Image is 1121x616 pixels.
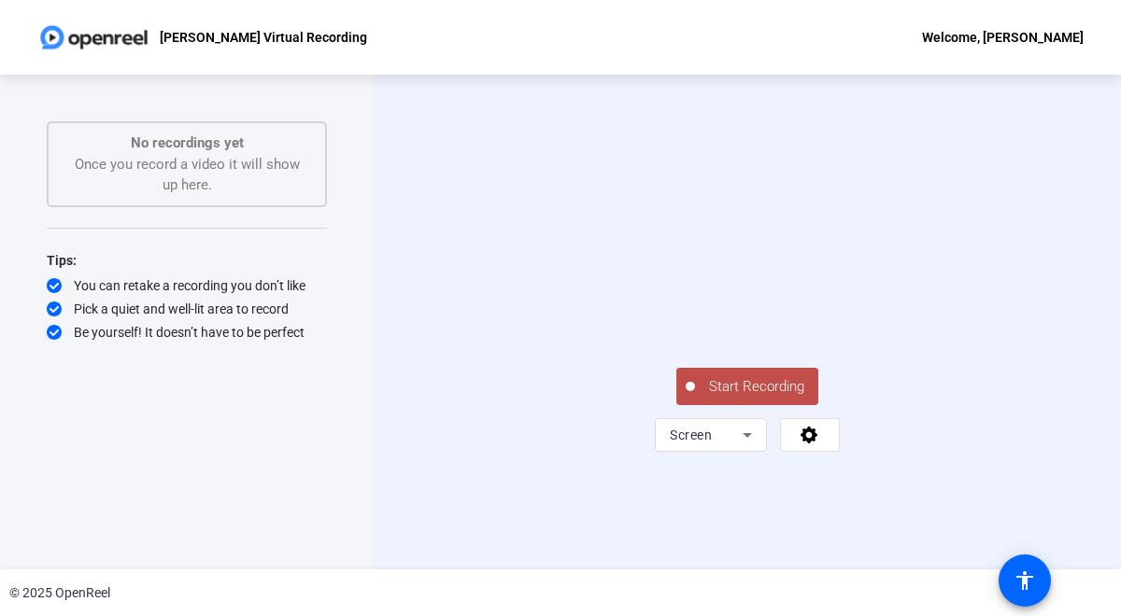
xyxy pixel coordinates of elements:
div: You can retake a recording you don’t like [47,276,327,295]
button: Start Recording [676,368,818,405]
div: Be yourself! It doesn’t have to be perfect [47,323,327,342]
mat-icon: accessibility [1014,569,1036,592]
span: Screen [670,427,712,442]
p: No recordings yet [67,133,306,154]
p: [PERSON_NAME] Virtual Recording [160,26,367,49]
img: OpenReel logo [37,19,150,56]
div: Pick a quiet and well-lit area to record [47,300,327,318]
span: Start Recording [695,376,818,398]
div: Once you record a video it will show up here. [67,133,306,196]
div: Welcome, [PERSON_NAME] [922,26,1084,49]
div: Tips: [47,249,327,272]
div: © 2025 OpenReel [9,583,110,603]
